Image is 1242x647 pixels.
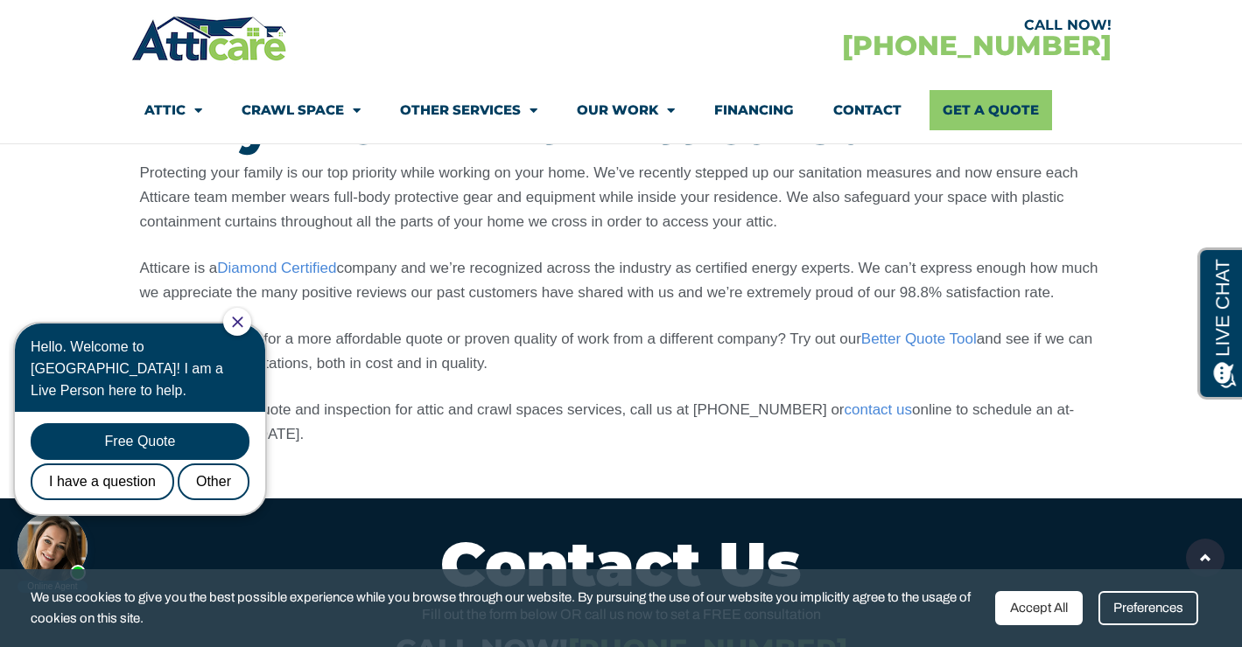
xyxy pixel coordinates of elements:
a: Get A Quote [930,90,1052,130]
a: Other Services [400,90,537,130]
a: Financing [714,90,794,130]
span: Atticare is a [140,260,218,276]
span: Are you searching for a more affordable quote or proven quality of work from a different company?... [140,330,861,347]
span: We use cookies to give you the best possible experience while you browse through our website. By ... [31,587,982,630]
a: contact us [845,401,913,418]
span: To receive a free quote and inspection for attic and crawl spaces services, call us at [PHONE_NUM... [140,401,845,418]
a: Attic [144,90,202,130]
a: Contact [833,90,902,130]
div: Preferences [1098,591,1198,625]
a: Our Work [577,90,675,130]
div: Accept All [995,591,1083,625]
span: Opens a chat window [43,14,141,36]
div: CALL NOW! [621,18,1112,32]
a: Better Quote Tool [861,330,977,347]
a: Crawl Space [242,90,361,130]
h3: Why Work With Atticare? [140,100,1103,152]
a: Diamond Certified [217,260,336,276]
h2: Contact Us [140,533,1103,595]
nav: Menu [144,90,1098,130]
span: Protecting your family is our top priority while working on your home. We’ve recently stepped up ... [140,164,1078,230]
span: company and we’re recognized across the industry as certified energy experts. We can’t express en... [140,260,1098,301]
iframe: Chat Invitation [9,306,289,595]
